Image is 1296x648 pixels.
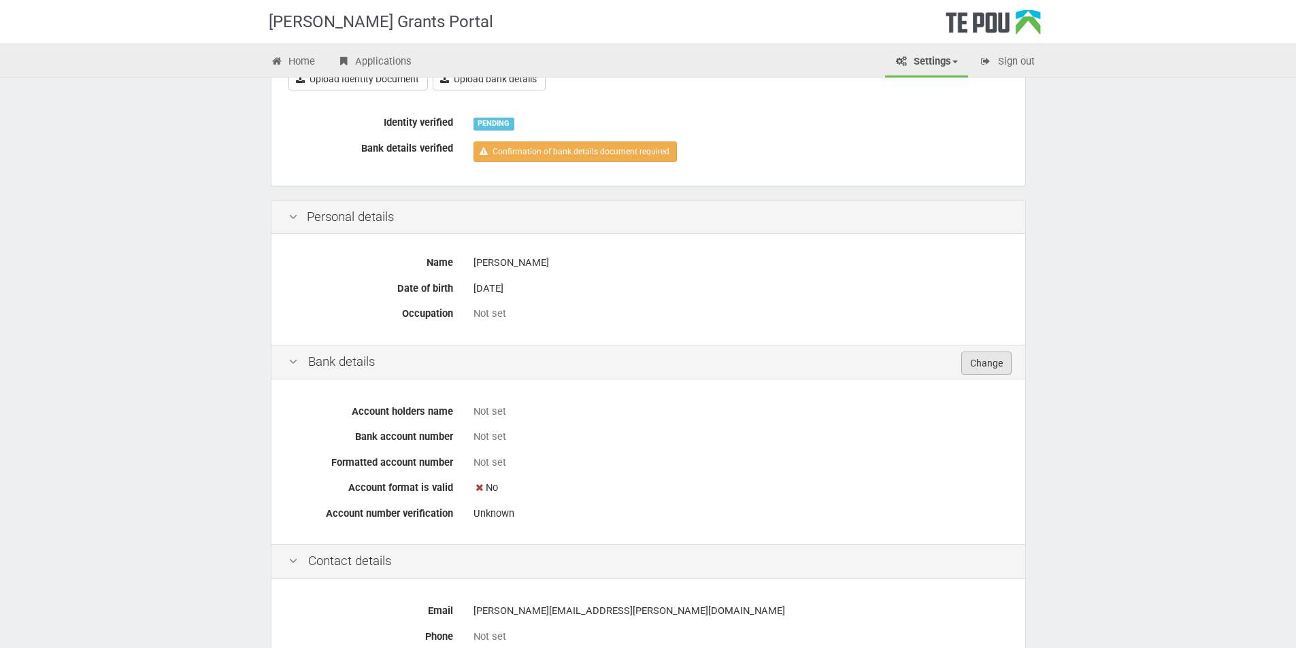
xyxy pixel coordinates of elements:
[278,476,463,495] label: Account format is valid
[473,599,1008,623] div: [PERSON_NAME][EMAIL_ADDRESS][PERSON_NAME][DOMAIN_NAME]
[473,277,1008,301] div: [DATE]
[885,48,968,78] a: Settings
[271,201,1025,235] div: Personal details
[473,630,1008,644] div: Not set
[271,544,1025,579] div: Contact details
[261,48,326,78] a: Home
[278,277,463,296] label: Date of birth
[271,345,1025,379] div: Bank details
[473,251,1008,275] div: [PERSON_NAME]
[278,111,463,130] label: Identity verified
[473,456,1008,470] div: Not set
[278,625,463,644] label: Phone
[288,67,428,90] a: Upload Identity Document
[473,118,514,130] div: PENDING
[473,430,1008,444] div: Not set
[969,48,1045,78] a: Sign out
[961,352,1012,375] a: Change
[473,307,1008,321] div: Not set
[473,141,677,162] a: Confirmation of bank details document required
[278,137,463,156] label: Bank details verified
[278,502,463,521] label: Account number verification
[473,405,1008,419] div: Not set
[278,251,463,270] label: Name
[946,10,1041,44] div: Te Pou Logo
[327,48,422,78] a: Applications
[473,476,1008,500] div: No
[473,502,1008,526] div: Unknown
[278,400,463,419] label: Account holders name
[278,599,463,618] label: Email
[278,451,463,470] label: Formatted account number
[278,425,463,444] label: Bank account number
[433,67,546,90] a: Upload bank details
[278,302,463,321] label: Occupation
